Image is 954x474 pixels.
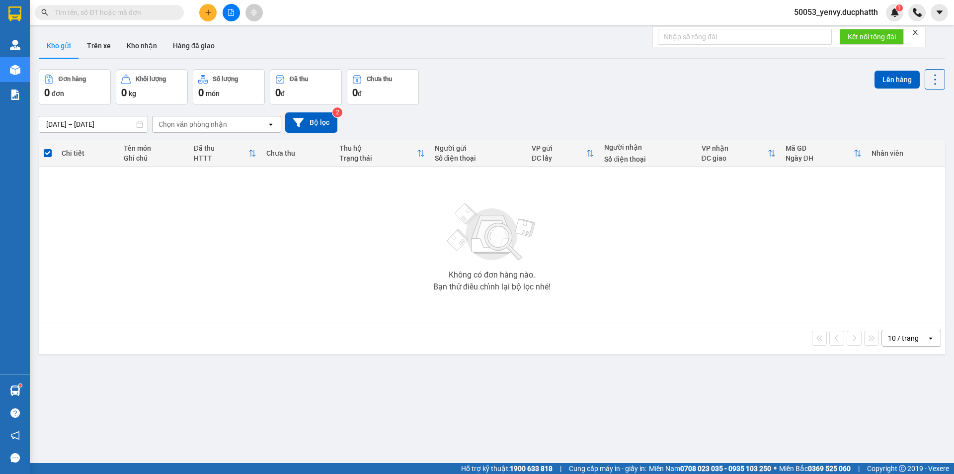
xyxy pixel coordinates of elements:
span: Miền Bắc [779,463,851,474]
button: Kết nối tổng đài [840,29,904,45]
div: VP nhận [702,144,768,152]
div: ĐC giao [702,154,768,162]
input: Nhập số tổng đài [658,29,832,45]
div: Người gửi [435,144,522,152]
div: Số điện thoại [604,155,691,163]
span: file-add [228,9,235,16]
div: Ghi chú [124,154,184,162]
span: close [912,29,919,36]
input: Tìm tên, số ĐT hoặc mã đơn [55,7,172,18]
th: Toggle SortBy [781,140,867,167]
span: 1 [897,4,901,11]
div: Bạn thử điều chỉnh lại bộ lọc nhé! [433,283,551,291]
svg: open [927,334,935,342]
button: Khối lượng0kg [116,69,188,105]
div: Nhân viên [872,149,940,157]
span: kg [129,90,136,97]
button: Đã thu0đ [270,69,342,105]
div: Đã thu [194,144,249,152]
div: Chi tiết [62,149,113,157]
button: Bộ lọc [285,112,337,133]
span: copyright [899,465,906,472]
span: search [41,9,48,16]
strong: 0369 525 060 [808,465,851,473]
div: VP gửi [532,144,587,152]
sup: 2 [332,107,342,117]
strong: 0708 023 035 - 0935 103 250 [680,465,771,473]
th: Toggle SortBy [334,140,430,167]
span: message [10,453,20,463]
span: | [560,463,561,474]
span: aim [250,9,257,16]
div: Đơn hàng [59,76,86,83]
span: Hỗ trợ kỹ thuật: [461,463,553,474]
th: Toggle SortBy [527,140,600,167]
span: plus [205,9,212,16]
img: icon-new-feature [890,8,899,17]
button: Kho nhận [119,34,165,58]
img: logo-vxr [8,6,21,21]
span: đơn [52,90,64,97]
img: phone-icon [913,8,922,17]
span: 0 [352,87,358,98]
span: đ [358,90,362,97]
sup: 1 [19,384,22,387]
button: Lên hàng [874,71,920,89]
span: ⚪️ [774,467,777,471]
button: aim [245,4,263,21]
span: notification [10,431,20,440]
span: question-circle [10,408,20,418]
button: Trên xe [79,34,119,58]
div: Không có đơn hàng nào. [449,271,535,279]
div: Tên món [124,144,184,152]
div: HTTT [194,154,249,162]
span: Kết nối tổng đài [848,31,896,42]
svg: open [267,120,275,128]
button: Hàng đã giao [165,34,223,58]
button: caret-down [931,4,948,21]
span: | [858,463,860,474]
img: warehouse-icon [10,40,20,50]
span: Miền Nam [649,463,771,474]
span: 0 [121,87,127,98]
div: 10 / trang [888,333,919,343]
div: Số lượng [213,76,238,83]
button: plus [199,4,217,21]
span: 0 [275,87,281,98]
div: Thu hộ [339,144,417,152]
span: caret-down [935,8,944,17]
img: warehouse-icon [10,385,20,396]
div: Mã GD [786,144,854,152]
div: Đã thu [290,76,308,83]
span: Cung cấp máy in - giấy in: [569,463,646,474]
div: Người nhận [604,143,691,151]
div: Trạng thái [339,154,417,162]
div: Số điện thoại [435,154,522,162]
div: Chọn văn phòng nhận [159,119,227,129]
button: file-add [223,4,240,21]
button: Số lượng0món [193,69,265,105]
span: món [206,90,220,97]
button: Đơn hàng0đơn [39,69,111,105]
div: ĐC lấy [532,154,587,162]
span: 0 [198,87,204,98]
img: svg+xml;base64,PHN2ZyBjbGFzcz0ibGlzdC1wbHVnX19zdmciIHhtbG5zPSJodHRwOi8vd3d3LnczLm9yZy8yMDAwL3N2Zy... [442,197,542,267]
div: Chưa thu [367,76,392,83]
button: Chưa thu0đ [347,69,419,105]
div: Ngày ĐH [786,154,854,162]
input: Select a date range. [39,116,148,132]
th: Toggle SortBy [189,140,262,167]
button: Kho gửi [39,34,79,58]
img: solution-icon [10,90,20,100]
img: warehouse-icon [10,65,20,75]
span: 0 [44,87,50,98]
span: đ [281,90,285,97]
sup: 1 [896,4,903,11]
th: Toggle SortBy [697,140,781,167]
strong: 1900 633 818 [510,465,553,473]
div: Khối lượng [136,76,166,83]
span: 50053_yenvy.ducphatth [786,6,886,18]
div: Chưa thu [266,149,329,157]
